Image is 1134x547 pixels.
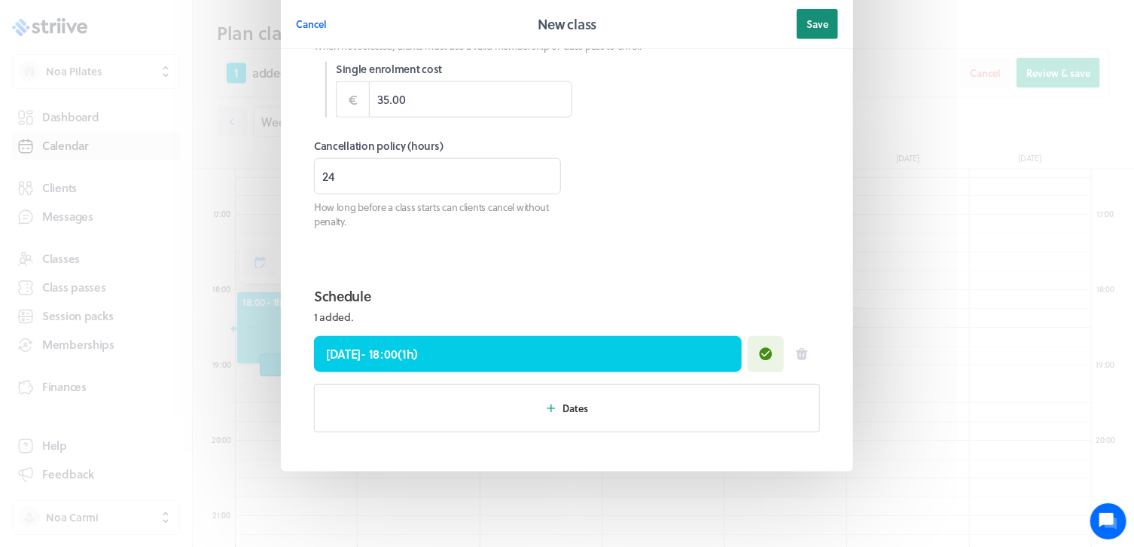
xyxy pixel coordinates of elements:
[336,62,572,77] label: Single enrolment cost
[314,310,371,325] p: 1 added.
[806,17,828,31] span: Save
[20,234,281,252] p: Find an answer quickly
[23,100,279,148] h2: We're here to help. Ask us anything!
[314,286,371,307] h2: Schedule
[23,176,278,206] button: New conversation
[562,402,588,415] span: Dates
[23,73,279,97] h1: Hi Noa
[797,9,838,39] button: Save
[1090,503,1126,539] iframe: gist-messenger-bubble-iframe
[296,17,327,31] span: Cancel
[314,384,820,432] button: Dates
[314,139,561,154] label: Cancellation policy (hours)
[44,259,269,289] input: Search articles
[538,14,596,35] h2: New class
[336,81,369,118] div: €
[97,185,181,197] span: New conversation
[314,200,561,228] p: How long before a class starts can clients cancel without penalty.
[326,345,418,363] p: [DATE] - 18:00 ( 1h )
